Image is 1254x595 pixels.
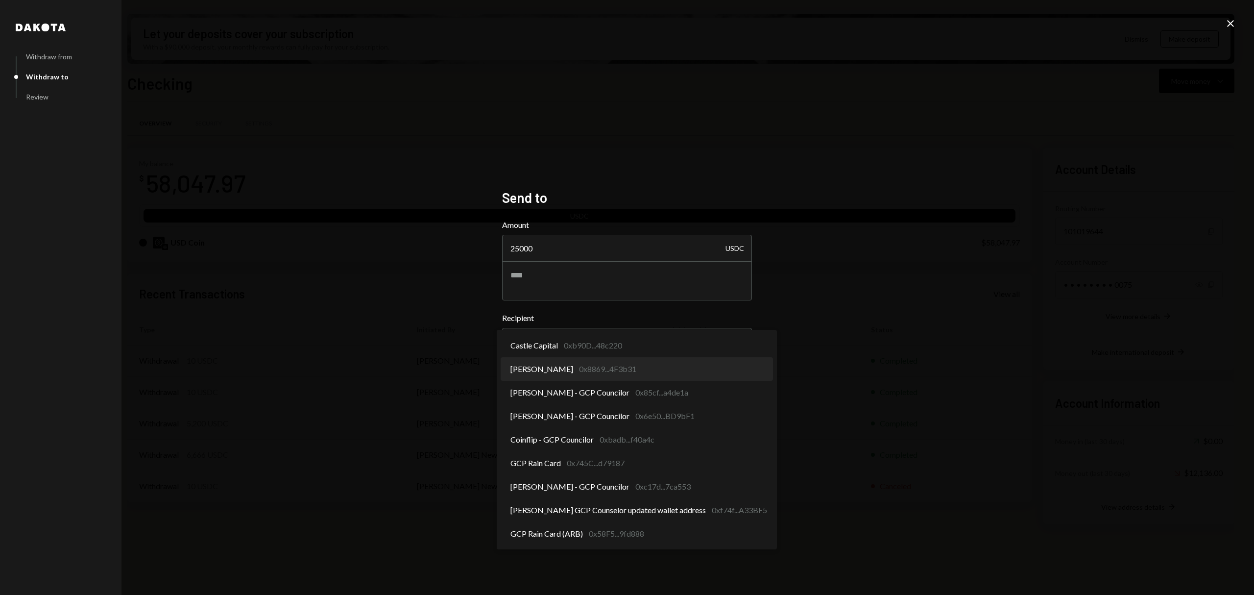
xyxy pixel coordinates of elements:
span: GCP Rain Card (ARB) [510,528,583,540]
div: 0x6e50...BD9bF1 [635,410,695,422]
span: [PERSON_NAME] GCP Counselor updated wallet address [510,504,706,516]
label: Amount [502,219,752,231]
div: 0xc17d...7ca553 [635,481,691,493]
input: Enter amount [502,235,752,262]
button: Recipient [502,328,752,355]
div: 0xbadb...f40a4c [600,434,654,446]
span: [PERSON_NAME] - GCP Councilor [510,410,629,422]
div: 0x745C...d79187 [567,457,625,469]
h2: Send to [502,188,752,207]
div: 0x85cf...a4de1a [635,387,688,398]
span: Coinflip - GCP Councilor [510,434,594,446]
div: 0xf74f...A33BF5 [712,504,767,516]
div: USDC [725,235,744,262]
span: [PERSON_NAME] - GCP Councilor [510,387,629,398]
span: Castle Capital [510,340,558,351]
span: [PERSON_NAME] - GCP Councilor [510,481,629,493]
div: 0x58F5...9fd888 [589,528,644,540]
div: 0x8869...4F3b31 [579,363,636,375]
div: Review [26,93,48,101]
span: [PERSON_NAME] [510,363,573,375]
div: 0xb90D...48c220 [564,340,622,351]
div: Withdraw from [26,52,72,61]
label: Recipient [502,312,752,324]
div: Withdraw to [26,73,69,81]
span: GCP Rain Card [510,457,561,469]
